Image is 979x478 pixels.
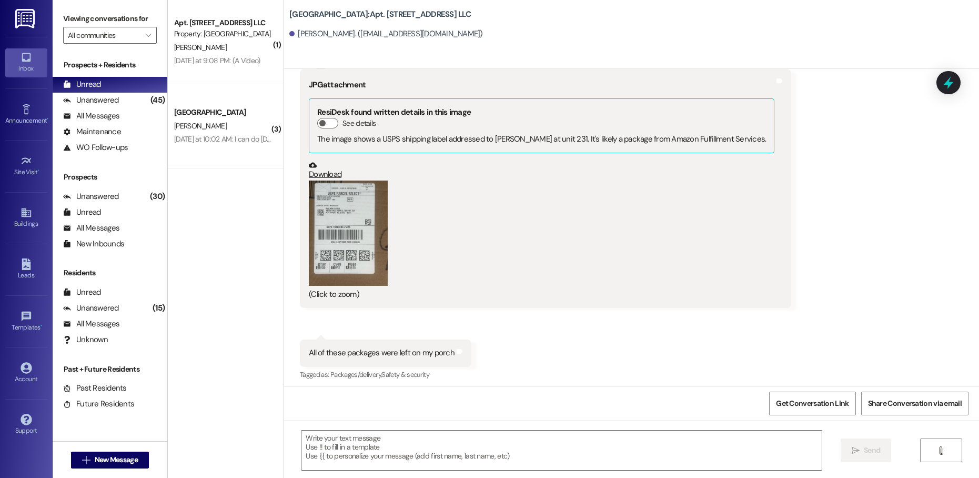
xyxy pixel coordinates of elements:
[381,370,429,379] span: Safety & security
[63,287,101,298] div: Unread
[937,446,945,455] i: 
[309,181,388,286] button: Zoom image
[63,142,128,153] div: WO Follow-ups
[342,118,376,129] label: See details
[5,359,47,387] a: Account
[53,364,167,375] div: Past + Future Residents
[776,398,849,409] span: Get Conversation Link
[289,28,483,39] div: [PERSON_NAME]. ([EMAIL_ADDRESS][DOMAIN_NAME])
[852,446,860,455] i: 
[63,318,119,330] div: All Messages
[63,111,119,122] div: All Messages
[150,300,167,316] div: (15)
[53,59,167,71] div: Prospects + Residents
[5,204,47,232] a: Buildings
[145,31,151,39] i: 
[63,223,119,234] div: All Messages
[53,172,167,183] div: Prospects
[289,9,471,20] b: [GEOGRAPHIC_DATA]: Apt. [STREET_ADDRESS] LLC
[309,79,366,90] b: JPG attachment
[5,48,47,77] a: Inbox
[5,255,47,284] a: Leads
[63,11,157,27] label: Viewing conversations for
[82,456,90,464] i: 
[63,238,124,250] div: New Inbounds
[63,191,119,202] div: Unanswered
[317,107,471,117] b: ResiDesk found written details in this image
[174,107,271,118] div: [GEOGRAPHIC_DATA]
[5,307,47,336] a: Templates •
[95,454,138,465] span: New Message
[317,134,766,145] div: The image shows a USPS shipping label addressed to [PERSON_NAME] at unit 231. It's likely a packa...
[309,161,774,180] a: Download
[63,95,119,106] div: Unanswered
[174,43,227,52] span: [PERSON_NAME]
[63,303,119,314] div: Unanswered
[5,152,47,181] a: Site Visit •
[148,92,167,108] div: (45)
[38,167,39,174] span: •
[47,115,48,123] span: •
[147,188,167,205] div: (30)
[63,79,101,90] div: Unread
[861,392,968,415] button: Share Conversation via email
[841,439,892,462] button: Send
[769,392,855,415] button: Get Conversation Link
[330,370,381,379] span: Packages/delivery ,
[174,134,350,144] div: [DATE] at 10:02 AM: I can do [DATE] around 3 if that works!
[63,383,127,394] div: Past Residents
[63,334,108,345] div: Unknown
[174,56,260,65] div: [DATE] at 9:08 PM: (A Video)
[174,17,271,28] div: Apt. [STREET_ADDRESS] LLC
[174,121,227,131] span: [PERSON_NAME]
[5,411,47,439] a: Support
[174,28,271,39] div: Property: [GEOGRAPHIC_DATA]
[309,347,455,358] div: All of these packages were left on my porch
[53,267,167,278] div: Residents
[71,452,149,469] button: New Message
[309,289,774,300] div: (Click to zoom)
[63,399,134,410] div: Future Residents
[68,27,140,44] input: All communities
[864,445,880,456] span: Send
[63,207,101,218] div: Unread
[868,398,962,409] span: Share Conversation via email
[300,367,471,382] div: Tagged as:
[41,322,42,330] span: •
[63,126,121,137] div: Maintenance
[15,9,37,28] img: ResiDesk Logo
